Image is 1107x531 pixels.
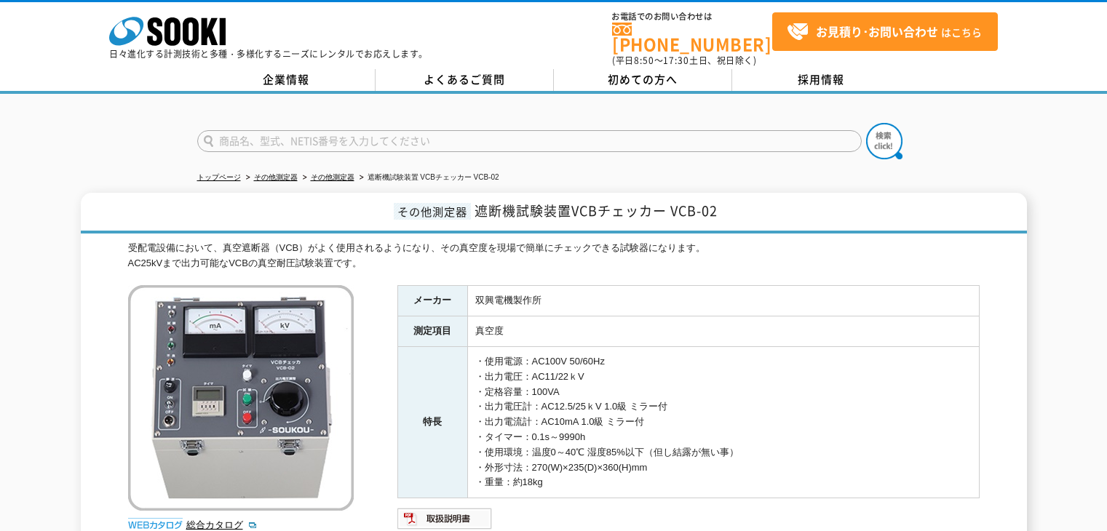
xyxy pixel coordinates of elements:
[128,285,354,511] img: 遮断機試験装置 VCBチェッカー VCB-02
[197,69,376,91] a: 企業情報
[397,516,493,527] a: 取扱説明書
[816,23,938,40] strong: お見積り･お問い合わせ
[397,347,467,498] th: 特長
[772,12,998,51] a: お見積り･お問い合わせはこちら
[732,69,910,91] a: 採用情報
[311,173,354,181] a: その他測定器
[475,201,718,220] span: 遮断機試験装置VCBチェッカー VCB-02
[397,286,467,316] th: メーカー
[608,71,678,87] span: 初めての方へ
[197,173,241,181] a: トップページ
[254,173,298,181] a: その他測定器
[128,241,980,271] div: 受配電設備において、真空遮断器（VCB）がよく使用されるようになり、その真空度を現場で簡単にチェックできる試験器になります。 AC25kVまで出力可能なVCBの真空耐圧試験装置です。
[467,347,979,498] td: ・使用電源：AC100V 50/60Hz ・出力電圧：AC11/22ｋV ・定格容量：100VA ・出力電圧計：AC12.5/25ｋV 1.0級 ミラー付 ・出力電流計：AC10mA 1.0級 ...
[197,130,862,152] input: 商品名、型式、NETIS番号を入力してください
[554,69,732,91] a: 初めての方へ
[467,316,979,347] td: 真空度
[663,54,689,67] span: 17:30
[376,69,554,91] a: よくあるご質問
[357,170,499,185] li: 遮断機試験装置 VCBチェッカー VCB-02
[634,54,654,67] span: 8:50
[397,507,493,530] img: 取扱説明書
[866,123,902,159] img: btn_search.png
[612,54,756,67] span: (平日 ～ 土日、祝日除く)
[109,49,428,58] p: 日々進化する計測技術と多種・多様化するニーズにレンタルでお応えします。
[467,286,979,316] td: 双興電機製作所
[394,203,471,220] span: その他測定器
[787,21,982,43] span: はこちら
[612,23,772,52] a: [PHONE_NUMBER]
[612,12,772,21] span: お電話でのお問い合わせは
[186,519,258,530] a: 総合カタログ
[397,316,467,347] th: 測定項目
